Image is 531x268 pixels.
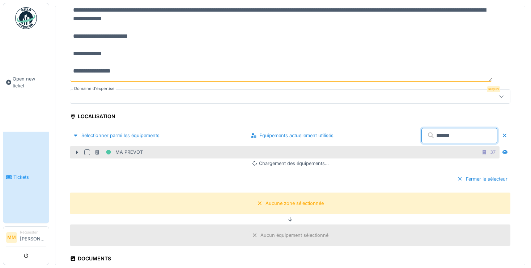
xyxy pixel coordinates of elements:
[15,7,37,29] img: Badge_color-CXgf-gQk.svg
[3,33,49,132] a: Open new ticket
[70,111,115,123] div: Localisation
[94,148,143,157] div: MA PREVOT
[6,232,17,243] li: MM
[487,86,500,92] div: Requis
[490,149,496,156] div: 37
[20,230,46,245] li: [PERSON_NAME]
[70,160,510,167] div: Chargement des équipements…
[454,174,510,184] div: Fermer le sélecteur
[6,230,46,247] a: MM Requester[PERSON_NAME]
[3,132,49,223] a: Tickets
[70,131,162,140] div: Sélectionner parmi les équipements
[70,253,111,265] div: Documents
[260,232,328,239] div: Aucun équipement sélectionné
[20,230,46,235] div: Requester
[248,131,336,140] div: Équipements actuellement utilisés
[265,200,324,207] div: Aucune zone sélectionnée
[73,86,116,92] label: Domaine d'expertise
[13,174,46,181] span: Tickets
[13,75,46,89] span: Open new ticket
